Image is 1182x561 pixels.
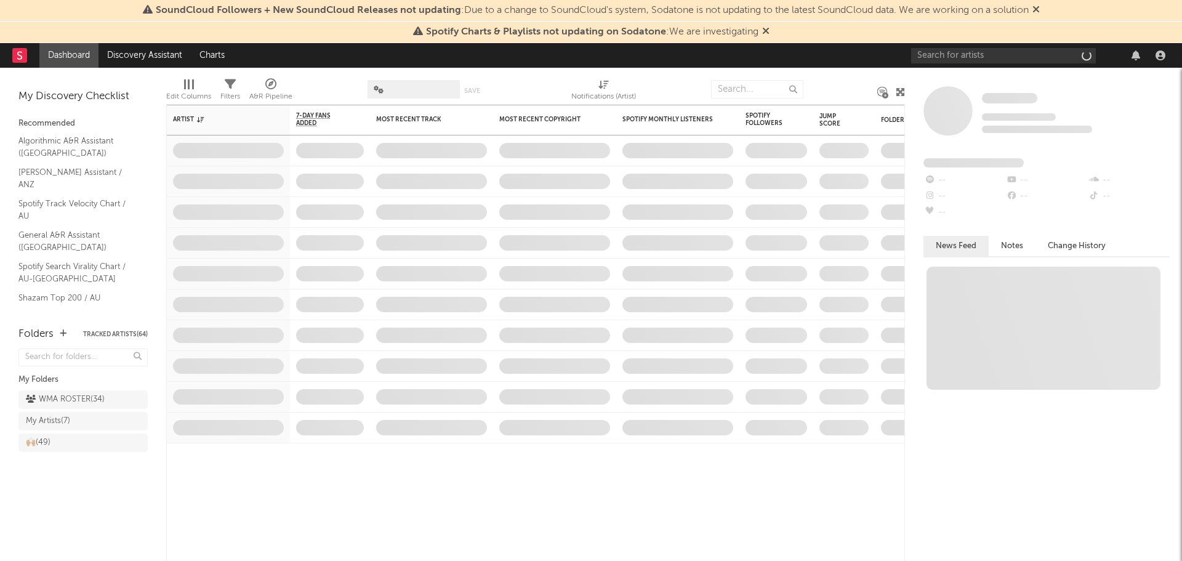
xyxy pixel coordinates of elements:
[166,89,211,104] div: Edit Columns
[923,188,1005,204] div: --
[166,74,211,110] div: Edit Columns
[26,392,105,407] div: WMA ROSTER ( 34 )
[571,89,636,104] div: Notifications (Artist)
[18,116,148,131] div: Recommended
[220,74,240,110] div: Filters
[881,116,973,124] div: Folders
[923,204,1005,220] div: --
[762,27,770,37] span: Dismiss
[911,48,1096,63] input: Search for artists
[98,43,191,68] a: Discovery Assistant
[923,172,1005,188] div: --
[18,390,148,409] a: WMA ROSTER(34)
[989,236,1035,256] button: Notes
[18,228,135,254] a: General A&R Assistant ([GEOGRAPHIC_DATA])
[982,92,1037,105] a: Some Artist
[499,116,592,123] div: Most Recent Copyright
[923,236,989,256] button: News Feed
[18,89,148,104] div: My Discovery Checklist
[26,414,70,429] div: My Artists ( 7 )
[249,89,292,104] div: A&R Pipeline
[18,291,135,305] a: Shazam Top 200 / AU
[26,435,50,450] div: 🙌🏼 ( 49 )
[746,112,789,127] div: Spotify Followers
[1032,6,1040,15] span: Dismiss
[982,126,1092,133] span: 0 fans last week
[426,27,666,37] span: Spotify Charts & Playlists not updating on Sodatone
[39,43,98,68] a: Dashboard
[18,434,148,452] a: 🙌🏼(49)
[1035,236,1118,256] button: Change History
[18,373,148,387] div: My Folders
[156,6,1029,15] span: : Due to a change to SoundCloud's system, Sodatone is not updating to the latest SoundCloud data....
[191,43,233,68] a: Charts
[1005,172,1087,188] div: --
[711,80,803,99] input: Search...
[83,331,148,337] button: Tracked Artists(64)
[18,349,148,366] input: Search for folders...
[18,412,148,430] a: My Artists(7)
[18,260,135,285] a: Spotify Search Virality Chart / AU-[GEOGRAPHIC_DATA]
[571,74,636,110] div: Notifications (Artist)
[220,89,240,104] div: Filters
[18,327,54,342] div: Folders
[622,116,715,123] div: Spotify Monthly Listeners
[18,166,135,191] a: [PERSON_NAME] Assistant / ANZ
[156,6,461,15] span: SoundCloud Followers + New SoundCloud Releases not updating
[1005,188,1087,204] div: --
[249,74,292,110] div: A&R Pipeline
[426,27,758,37] span: : We are investigating
[18,134,135,159] a: Algorithmic A&R Assistant ([GEOGRAPHIC_DATA])
[1088,172,1170,188] div: --
[982,113,1056,121] span: Tracking Since: [DATE]
[376,116,468,123] div: Most Recent Track
[923,158,1024,167] span: Fans Added by Platform
[982,93,1037,103] span: Some Artist
[296,112,345,127] span: 7-Day Fans Added
[18,197,135,222] a: Spotify Track Velocity Chart / AU
[819,113,850,127] div: Jump Score
[1088,188,1170,204] div: --
[173,116,265,123] div: Artist
[464,87,480,94] button: Save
